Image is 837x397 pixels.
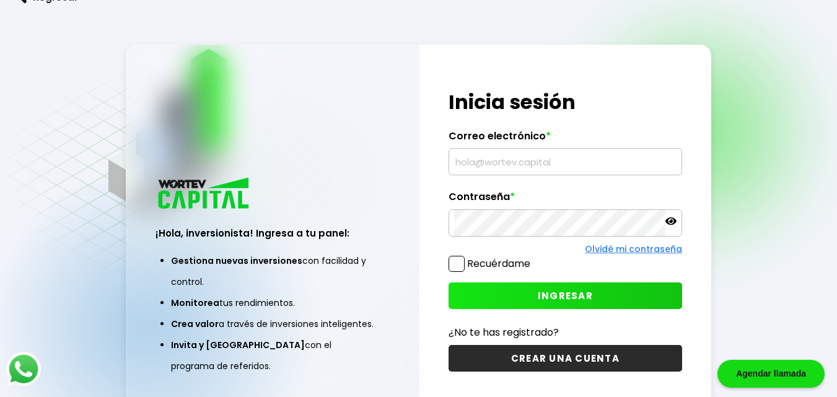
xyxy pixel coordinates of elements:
[171,255,302,267] span: Gestiona nuevas inversiones
[449,191,682,209] label: Contraseña
[171,339,305,351] span: Invita y [GEOGRAPHIC_DATA]
[449,87,682,117] h1: Inicia sesión
[454,149,677,175] input: hola@wortev.capital
[156,226,390,240] h3: ¡Hola, inversionista! Ingresa a tu panel:
[156,176,253,212] img: logo_wortev_capital
[467,256,530,271] label: Recuérdame
[171,250,374,292] li: con facilidad y control.
[449,345,682,372] button: CREAR UNA CUENTA
[171,313,374,334] li: a través de inversiones inteligentes.
[449,325,682,340] p: ¿No te has registrado?
[538,289,593,302] span: INGRESAR
[171,334,374,377] li: con el programa de referidos.
[717,360,825,388] div: Agendar llamada
[6,352,41,386] img: logos_whatsapp-icon.242b2217.svg
[171,318,219,330] span: Crea valor
[171,292,374,313] li: tus rendimientos.
[171,297,219,309] span: Monitorea
[585,243,682,255] a: Olvidé mi contraseña
[449,130,682,149] label: Correo electrónico
[449,325,682,372] a: ¿No te has registrado?CREAR UNA CUENTA
[449,282,682,309] button: INGRESAR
